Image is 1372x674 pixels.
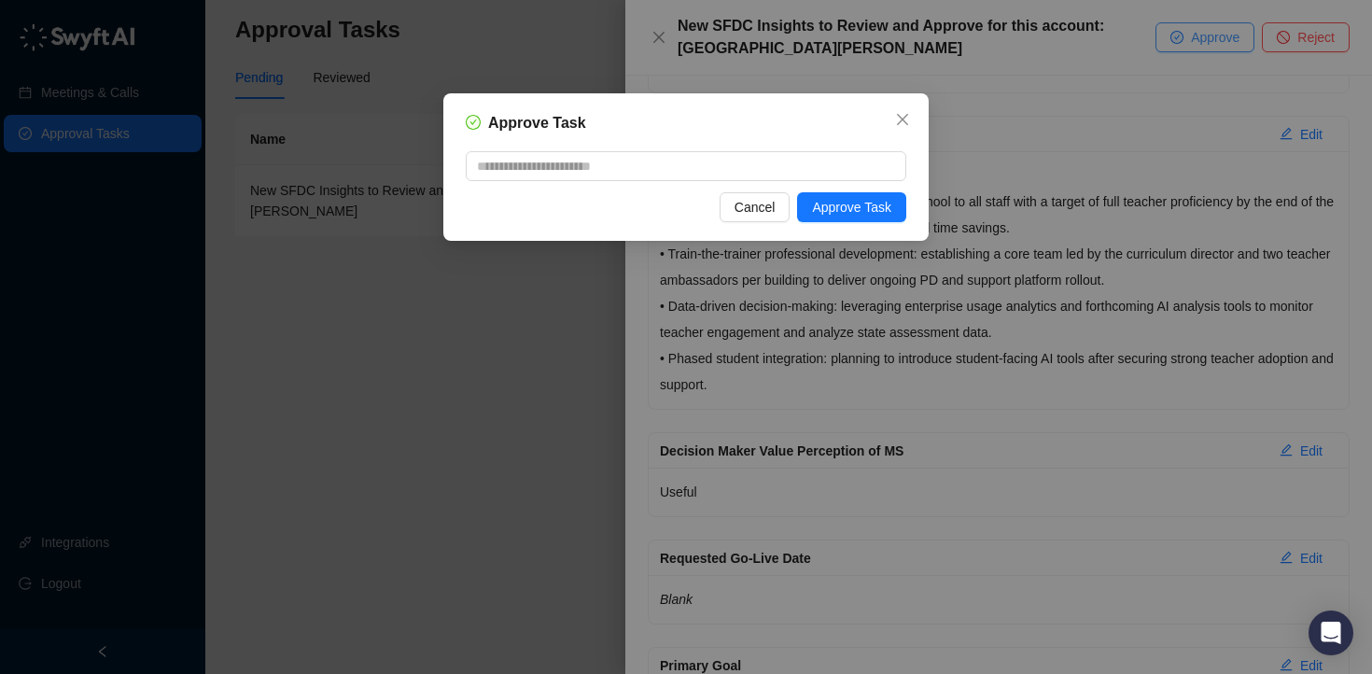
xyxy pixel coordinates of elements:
[797,192,906,222] button: Approve Task
[488,112,586,134] h5: Approve Task
[812,197,891,218] span: Approve Task
[888,105,917,134] button: Close
[1309,611,1353,655] div: Open Intercom Messenger
[466,115,481,130] span: check-circle
[895,112,910,127] span: close
[720,192,791,222] button: Cancel
[735,197,776,218] span: Cancel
